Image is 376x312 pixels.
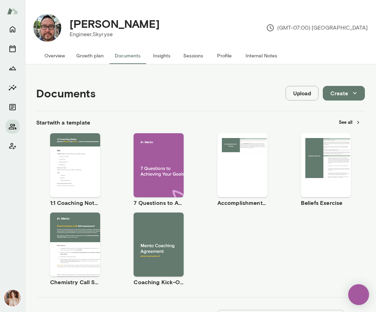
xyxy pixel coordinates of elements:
h6: 7 Questions to Achieving Your Goals [134,199,184,207]
h6: Start with a template [36,118,90,127]
button: Insights [6,81,19,95]
button: Documents [6,100,19,114]
button: Members [6,120,19,134]
h6: Beliefs Exercise [301,199,351,207]
h4: [PERSON_NAME] [70,17,160,30]
button: Home [6,22,19,36]
button: Sessions [177,47,209,64]
button: Create [323,86,365,101]
p: Engineer, Skyryse [70,30,160,39]
h6: Accomplishment Tracker [217,199,267,207]
h6: Coaching Kick-Off | Coaching Agreement [134,278,184,286]
button: See all [335,117,365,128]
button: Upload [286,86,319,101]
img: Mento [7,5,18,18]
button: Profile [209,47,240,64]
img: George Evans [33,14,61,42]
h4: Documents [36,87,96,100]
button: Sessions [6,42,19,56]
button: Overview [39,47,71,64]
button: Client app [6,139,19,153]
button: Documents [109,47,146,64]
img: Nancy Alsip [4,290,21,306]
button: Insights [146,47,177,64]
button: Internal Notes [240,47,283,64]
button: Growth plan [71,47,109,64]
h6: 1:1 Coaching Notes [50,199,100,207]
h6: Chemistry Call Self-Assessment [Coaches only] [50,278,100,286]
p: (GMT-07:00) [GEOGRAPHIC_DATA] [266,24,368,32]
button: Growth Plan [6,61,19,75]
